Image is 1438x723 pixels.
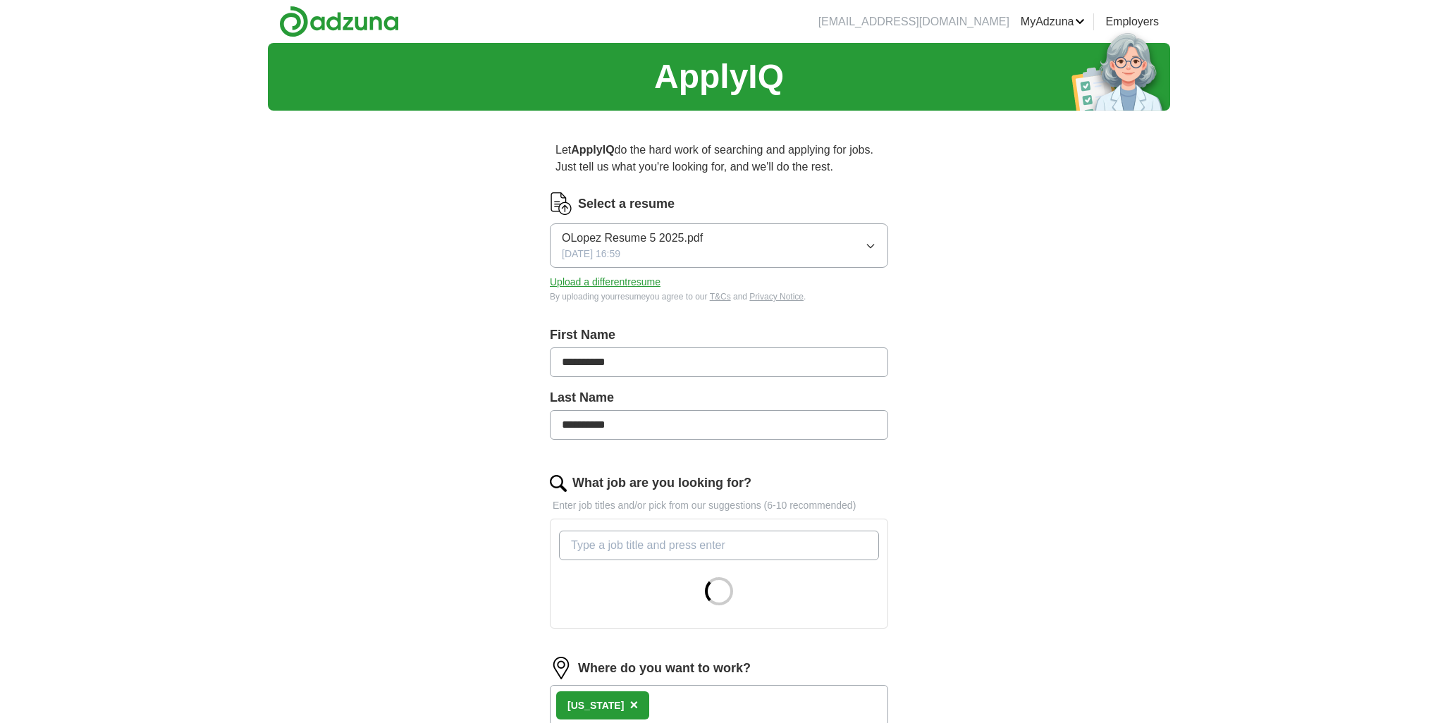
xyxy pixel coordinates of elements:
button: OLopez Resume 5 2025.pdf[DATE] 16:59 [550,223,888,268]
span: [DATE] 16:59 [562,247,620,261]
img: Adzuna logo [279,6,399,37]
li: [EMAIL_ADDRESS][DOMAIN_NAME] [818,13,1009,30]
label: First Name [550,326,888,345]
a: Employers [1105,13,1159,30]
span: OLopez Resume 5 2025.pdf [562,230,703,247]
span: × [629,697,638,712]
label: Last Name [550,388,888,407]
button: Upload a differentresume [550,275,660,290]
h1: ApplyIQ [654,51,784,102]
img: location.png [550,657,572,679]
img: CV Icon [550,192,572,215]
div: By uploading your resume you agree to our and . [550,290,888,303]
a: MyAdzuna [1021,13,1086,30]
p: Enter job titles and/or pick from our suggestions (6-10 recommended) [550,498,888,513]
label: Where do you want to work? [578,659,751,678]
a: T&Cs [710,292,731,302]
button: × [629,695,638,716]
input: Type a job title and press enter [559,531,879,560]
a: Privacy Notice [749,292,804,302]
label: What job are you looking for? [572,474,751,493]
img: search.png [550,475,567,492]
label: Select a resume [578,194,675,214]
div: [US_STATE] [567,698,624,713]
strong: ApplyIQ [571,144,614,156]
p: Let do the hard work of searching and applying for jobs. Just tell us what you're looking for, an... [550,136,888,181]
